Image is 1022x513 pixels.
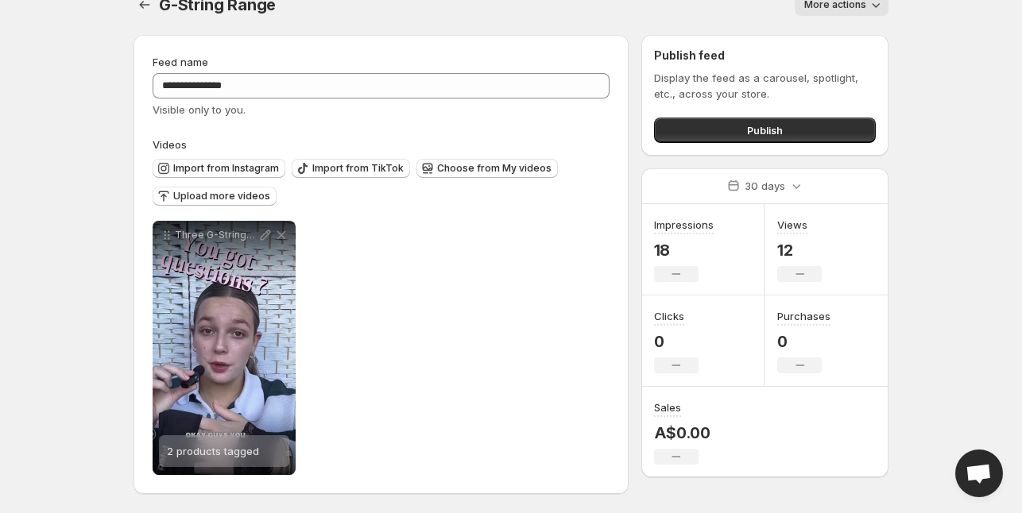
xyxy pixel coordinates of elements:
p: 0 [777,332,830,351]
h3: Impressions [654,217,714,233]
button: Choose from My videos [416,159,558,178]
h3: Views [777,217,807,233]
p: Three G-Strings Three vibes One Pelvi Core Support G-String for when you want sleek support that ... [175,229,257,241]
p: A$0.00 [654,423,710,442]
h3: Clicks [654,308,684,324]
p: 18 [654,241,714,260]
div: Open chat [955,449,1003,497]
span: Import from Instagram [173,162,279,175]
div: Three G-Strings Three vibes One Pelvi Core Support G-String for when you want sleek support that ... [153,221,296,475]
p: 12 [777,241,822,260]
p: Display the feed as a carousel, spotlight, etc., across your store. [654,70,876,102]
span: Videos [153,138,187,151]
span: Publish [747,122,783,138]
span: 2 products tagged [167,445,259,457]
button: Publish [654,118,876,143]
span: Upload more videos [173,190,270,202]
span: Visible only to you. [153,103,246,116]
h3: Purchases [777,308,830,324]
span: Import from TikTok [312,162,404,175]
h2: Publish feed [654,48,876,64]
h3: Sales [654,399,681,415]
button: Upload more videos [153,187,277,206]
button: Import from Instagram [153,159,285,178]
span: Feed name [153,56,208,68]
p: 0 [654,332,699,351]
p: 30 days [745,178,785,194]
span: Choose from My videos [437,162,552,175]
button: Import from TikTok [292,159,410,178]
